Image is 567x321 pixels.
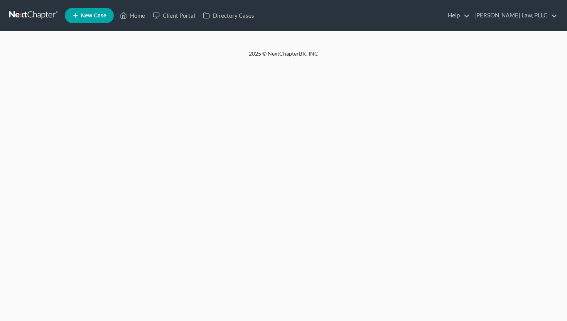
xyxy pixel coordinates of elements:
a: Help [444,8,470,22]
a: [PERSON_NAME] Law, PLLC [471,8,557,22]
div: 2025 © NextChapterBK, INC [64,50,503,64]
a: Home [116,8,149,22]
a: Client Portal [149,8,199,22]
new-legal-case-button: New Case [65,8,114,23]
a: Directory Cases [199,8,258,22]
